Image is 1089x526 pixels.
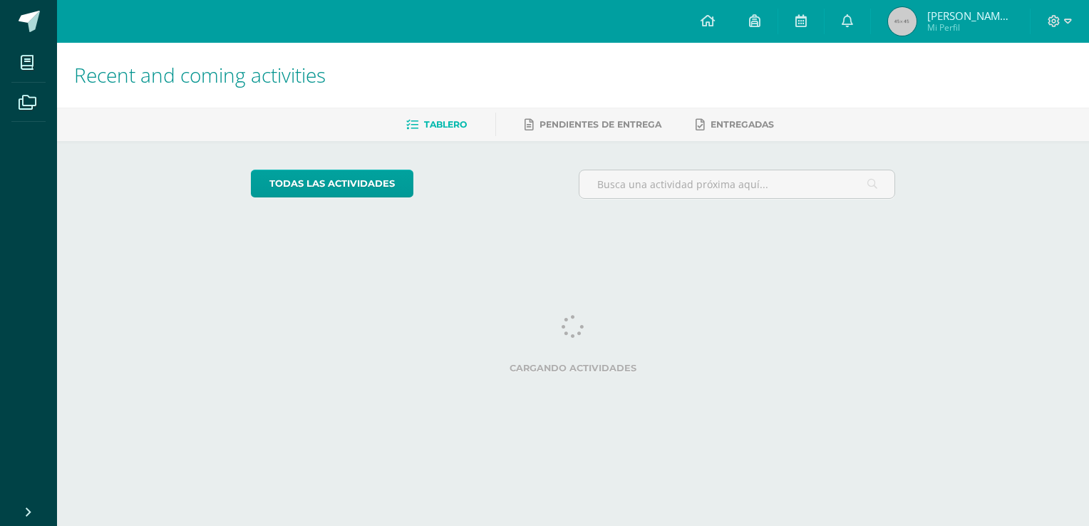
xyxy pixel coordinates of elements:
input: Busca una actividad próxima aquí... [579,170,895,198]
span: [PERSON_NAME] [PERSON_NAME] [927,9,1013,23]
span: Recent and coming activities [74,61,326,88]
label: Cargando actividades [251,363,896,373]
span: Pendientes de entrega [540,119,661,130]
span: Tablero [424,119,467,130]
a: Tablero [406,113,467,136]
a: todas las Actividades [251,170,413,197]
img: 45x45 [888,7,917,36]
span: Mi Perfil [927,21,1013,33]
span: Entregadas [711,119,774,130]
a: Pendientes de entrega [525,113,661,136]
a: Entregadas [696,113,774,136]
